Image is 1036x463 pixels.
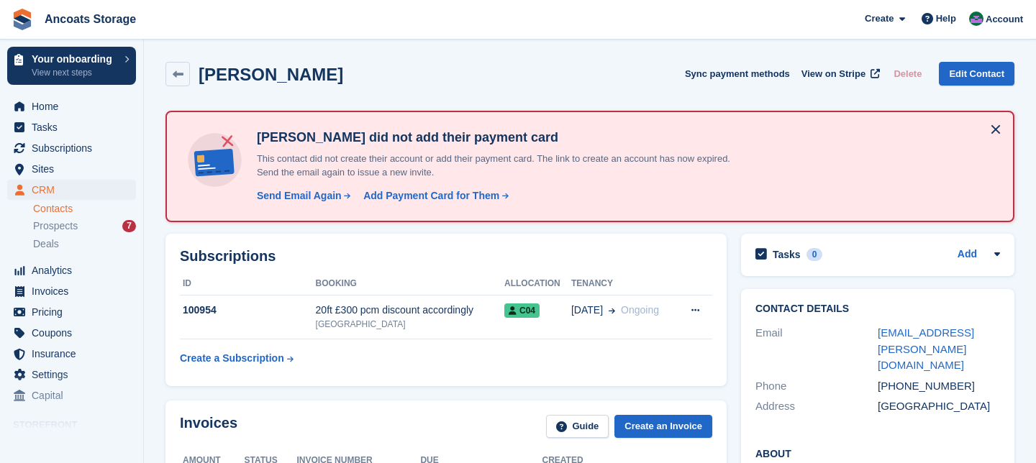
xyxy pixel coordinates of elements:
div: Add Payment Card for Them [363,188,499,203]
span: Capital [32,385,118,405]
span: Sites [32,159,118,179]
a: [EMAIL_ADDRESS][PERSON_NAME][DOMAIN_NAME] [878,326,974,371]
a: Contacts [33,202,136,216]
a: menu [7,96,136,116]
a: menu [7,260,136,280]
img: stora-icon-8386f47178a22dfd0bd8f6a31ec36ba5ce8667c1dd55bd0f319d3a0aa187defe.svg [12,9,33,30]
div: Phone [755,378,878,395]
a: View on Stripe [796,62,883,86]
div: Send Email Again [257,188,342,203]
span: Insurance [32,344,118,364]
th: Booking [316,272,504,295]
div: 7 [122,220,136,232]
a: Deals [33,237,136,252]
button: Delete [888,62,927,86]
span: Settings [32,365,118,385]
a: menu [7,385,136,405]
a: Create an Invoice [614,415,712,439]
span: Coupons [32,323,118,343]
div: 20ft £300 pcm discount accordingly [316,303,504,318]
span: Create [865,12,894,26]
div: Email [755,325,878,374]
span: Home [32,96,118,116]
a: menu [7,344,136,364]
span: Subscriptions [32,138,118,158]
p: Your onboarding [32,54,117,64]
span: Pricing [32,302,118,322]
span: C04 [504,303,540,318]
a: menu [7,323,136,343]
a: Prospects 7 [33,219,136,234]
p: View next steps [32,66,117,79]
span: Invoices [32,281,118,301]
a: Edit Contact [939,62,1014,86]
span: Prospects [33,219,78,233]
div: Create a Subscription [180,351,284,366]
th: ID [180,272,316,295]
th: Tenancy [571,272,676,295]
h2: [PERSON_NAME] [199,65,343,84]
div: [GEOGRAPHIC_DATA] [316,318,504,331]
img: no-card-linked-e7822e413c904bf8b177c4d89f31251c4716f9871600ec3ca5bfc59e148c83f4.svg [184,129,245,191]
div: 100954 [180,303,316,318]
span: [DATE] [571,303,603,318]
span: Account [986,12,1023,27]
a: Add Payment Card for Them [358,188,510,203]
a: menu [7,365,136,385]
span: Deals [33,237,59,251]
a: Create a Subscription [180,345,294,372]
a: menu [7,138,136,158]
h2: About [755,446,1000,460]
h2: Invoices [180,415,237,439]
a: Guide [546,415,609,439]
a: menu [7,117,136,137]
p: This contact did not create their account or add their payment card. The link to create an accoun... [251,152,755,180]
div: [PHONE_NUMBER] [878,378,1000,395]
a: menu [7,302,136,322]
button: Sync payment methods [685,62,790,86]
span: Analytics [32,260,118,280]
h4: [PERSON_NAME] did not add their payment card [251,129,755,146]
span: Tasks [32,117,118,137]
th: Allocation [504,272,571,295]
span: CRM [32,180,118,200]
a: Your onboarding View next steps [7,47,136,85]
div: Address [755,398,878,415]
a: menu [7,281,136,301]
a: Add [958,247,977,263]
a: menu [7,180,136,200]
span: Help [936,12,956,26]
span: View on Stripe [801,67,865,81]
span: Ongoing [621,304,659,316]
span: Storefront [13,418,143,432]
a: Ancoats Storage [39,7,142,31]
div: [GEOGRAPHIC_DATA] [878,398,1000,415]
div: 0 [806,248,823,261]
a: menu [7,159,136,179]
h2: Tasks [773,248,801,261]
h2: Subscriptions [180,248,712,265]
h2: Contact Details [755,303,1000,315]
